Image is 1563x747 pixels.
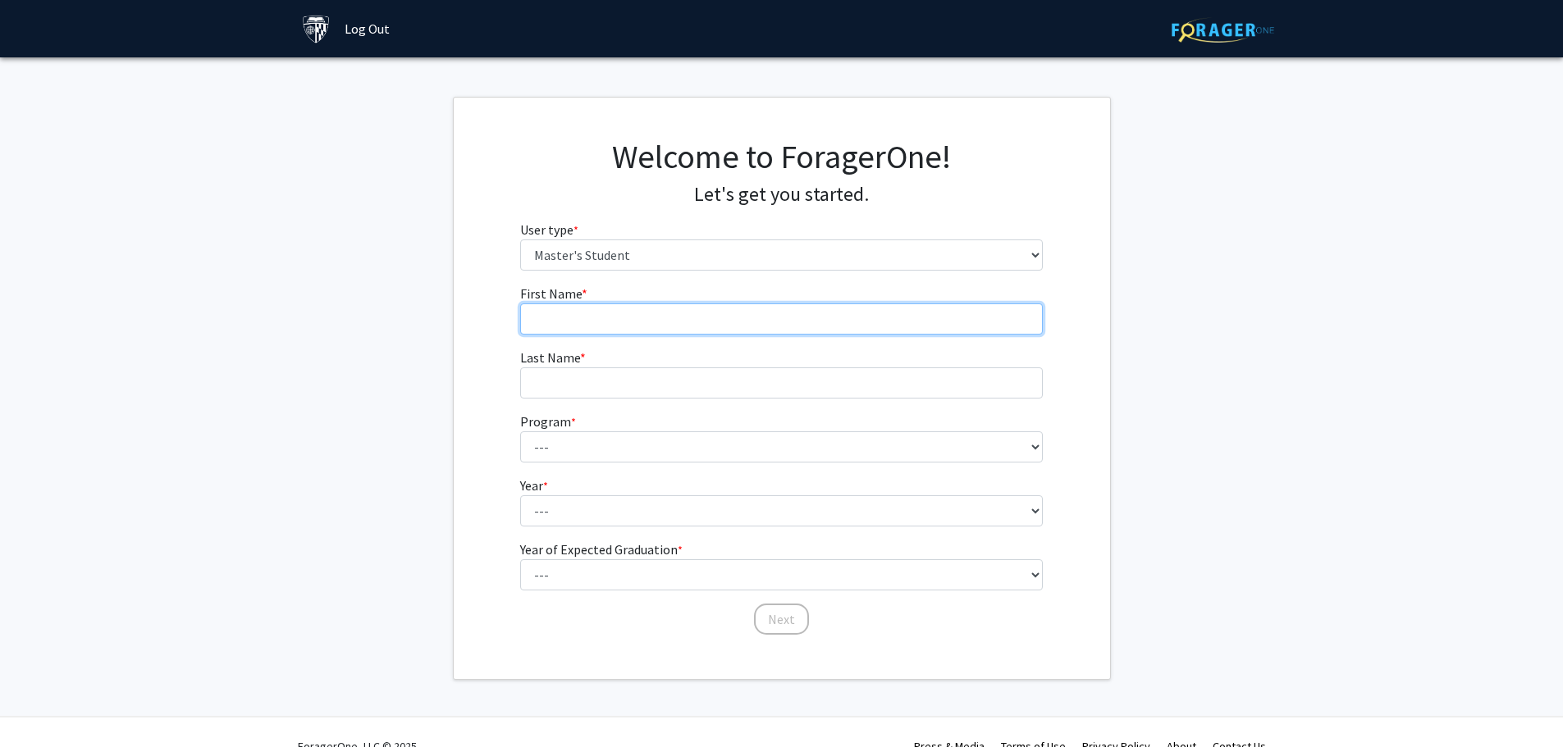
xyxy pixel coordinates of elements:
[1172,17,1274,43] img: ForagerOne Logo
[520,183,1043,207] h4: Let's get you started.
[520,220,578,239] label: User type
[520,137,1043,176] h1: Welcome to ForagerOne!
[302,15,331,43] img: Johns Hopkins University Logo
[520,349,580,366] span: Last Name
[520,285,582,302] span: First Name
[12,673,70,735] iframe: Chat
[520,476,548,495] label: Year
[520,540,683,559] label: Year of Expected Graduation
[520,412,576,431] label: Program
[754,604,809,635] button: Next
